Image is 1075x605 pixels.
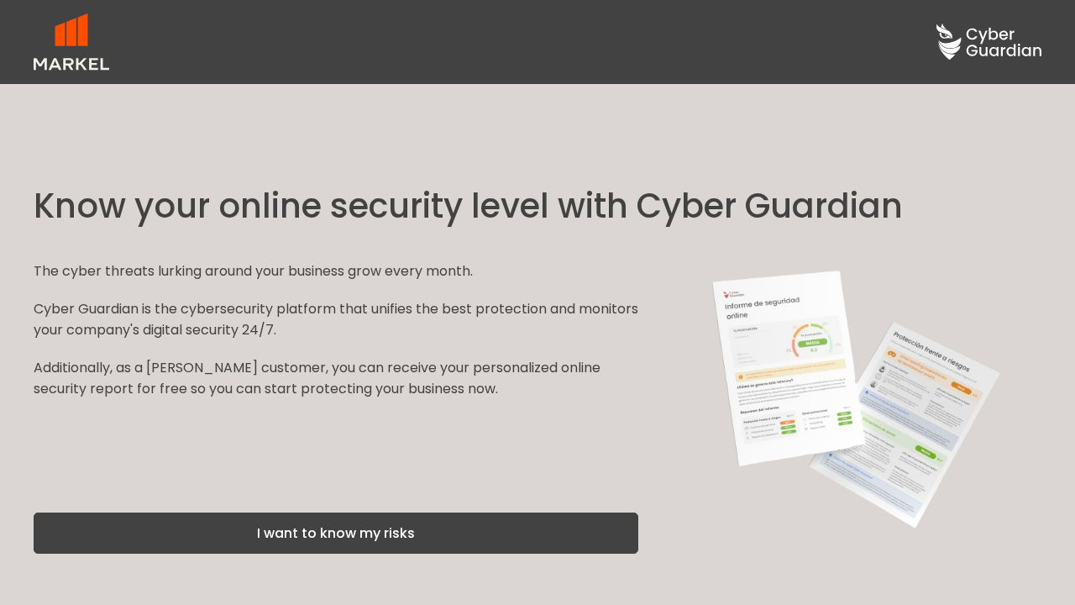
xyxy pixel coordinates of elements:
h1: Know your online security level with Cyber Guardian [34,185,1041,227]
img: Cyber Guardian [672,260,1041,554]
p: Additionally, as a [PERSON_NAME] customer, you can receive your personalized online security repo... [34,357,638,399]
p: The cyber threats lurking around your business grow every month. [34,260,638,281]
p: Cyber Guardian is the cybersecurity platform that unifies the best protection and monitors your c... [34,298,638,340]
button: I want to know my risks [34,513,638,554]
